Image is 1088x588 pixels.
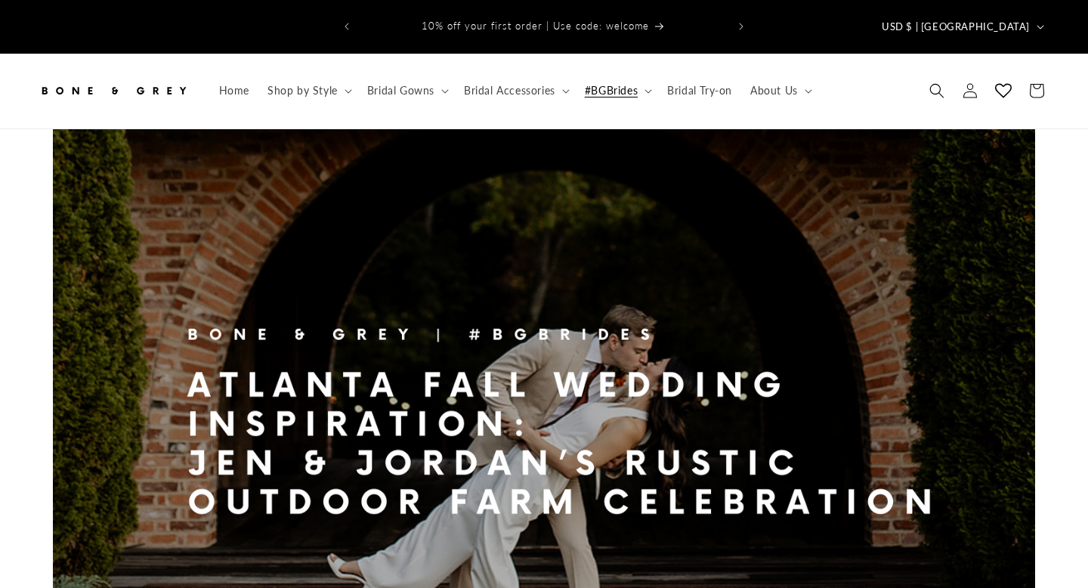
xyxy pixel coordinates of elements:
[741,75,818,107] summary: About Us
[38,74,189,107] img: Bone and Grey Bridal
[658,75,741,107] a: Bridal Try-on
[358,75,455,107] summary: Bridal Gowns
[576,75,658,107] summary: #BGBrides
[750,84,798,97] span: About Us
[219,84,249,97] span: Home
[367,84,434,97] span: Bridal Gowns
[667,84,732,97] span: Bridal Try-on
[464,84,555,97] span: Bridal Accessories
[882,20,1030,35] span: USD $ | [GEOGRAPHIC_DATA]
[422,20,649,32] span: 10% off your first order | Use code: welcome
[32,69,195,113] a: Bone and Grey Bridal
[267,84,338,97] span: Shop by Style
[920,74,954,107] summary: Search
[258,75,358,107] summary: Shop by Style
[210,75,258,107] a: Home
[455,75,576,107] summary: Bridal Accessories
[725,12,758,41] button: Next announcement
[330,12,363,41] button: Previous announcement
[585,84,638,97] span: #BGBrides
[873,12,1050,41] button: USD $ | [GEOGRAPHIC_DATA]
